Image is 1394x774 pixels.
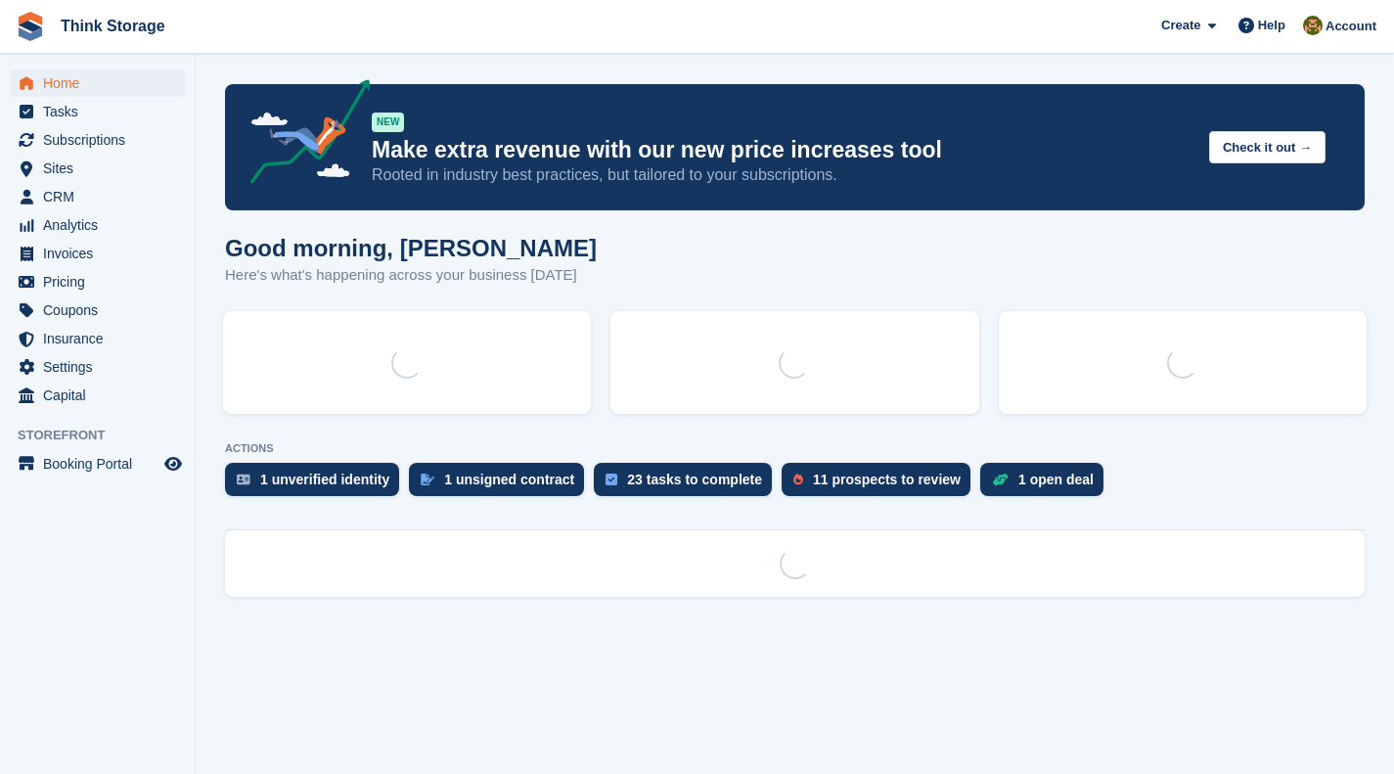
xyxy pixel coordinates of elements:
[813,472,961,487] div: 11 prospects to review
[372,113,404,132] div: NEW
[372,164,1193,186] p: Rooted in industry best practices, but tailored to your subscriptions.
[43,382,160,409] span: Capital
[1326,17,1376,36] span: Account
[10,183,185,210] a: menu
[237,474,250,485] img: verify_identity-adf6edd0f0f0b5bbfe63781bf79b02c33cf7c696d77639b501bdc392416b5a36.svg
[782,463,980,506] a: 11 prospects to review
[594,463,782,506] a: 23 tasks to complete
[10,325,185,352] a: menu
[421,474,434,485] img: contract_signature_icon-13c848040528278c33f63329250d36e43548de30e8caae1d1a13099fd9432cc5.svg
[43,211,160,239] span: Analytics
[992,473,1009,486] img: deal-1b604bf984904fb50ccaf53a9ad4b4a5d6e5aea283cecdc64d6e3604feb123c2.svg
[43,325,160,352] span: Insurance
[10,240,185,267] a: menu
[43,155,160,182] span: Sites
[225,235,597,261] h1: Good morning, [PERSON_NAME]
[225,442,1365,455] p: ACTIONS
[43,450,160,478] span: Booking Portal
[43,296,160,324] span: Coupons
[43,353,160,381] span: Settings
[627,472,762,487] div: 23 tasks to complete
[1258,16,1285,35] span: Help
[43,268,160,296] span: Pricing
[225,463,409,506] a: 1 unverified identity
[10,155,185,182] a: menu
[10,126,185,154] a: menu
[793,474,803,485] img: prospect-51fa495bee0391a8d652442698ab0144808aea92771e9ea1ae160a38d050c398.svg
[372,136,1193,164] p: Make extra revenue with our new price increases tool
[43,98,160,125] span: Tasks
[444,472,574,487] div: 1 unsigned contract
[10,353,185,381] a: menu
[1161,16,1200,35] span: Create
[1209,131,1326,163] button: Check it out →
[161,452,185,476] a: Preview store
[260,472,389,487] div: 1 unverified identity
[43,183,160,210] span: CRM
[1303,16,1323,35] img: Gavin Mackie
[43,240,160,267] span: Invoices
[10,268,185,296] a: menu
[10,450,185,478] a: menu
[1018,472,1094,487] div: 1 open deal
[225,264,597,287] p: Here's what's happening across your business [DATE]
[980,463,1113,506] a: 1 open deal
[16,12,45,41] img: stora-icon-8386f47178a22dfd0bd8f6a31ec36ba5ce8667c1dd55bd0f319d3a0aa187defe.svg
[43,69,160,97] span: Home
[10,296,185,324] a: menu
[606,474,617,485] img: task-75834270c22a3079a89374b754ae025e5fb1db73e45f91037f5363f120a921f8.svg
[10,98,185,125] a: menu
[409,463,594,506] a: 1 unsigned contract
[53,10,173,42] a: Think Storage
[18,426,195,445] span: Storefront
[10,382,185,409] a: menu
[43,126,160,154] span: Subscriptions
[10,211,185,239] a: menu
[234,79,371,191] img: price-adjustments-announcement-icon-8257ccfd72463d97f412b2fc003d46551f7dbcb40ab6d574587a9cd5c0d94...
[10,69,185,97] a: menu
